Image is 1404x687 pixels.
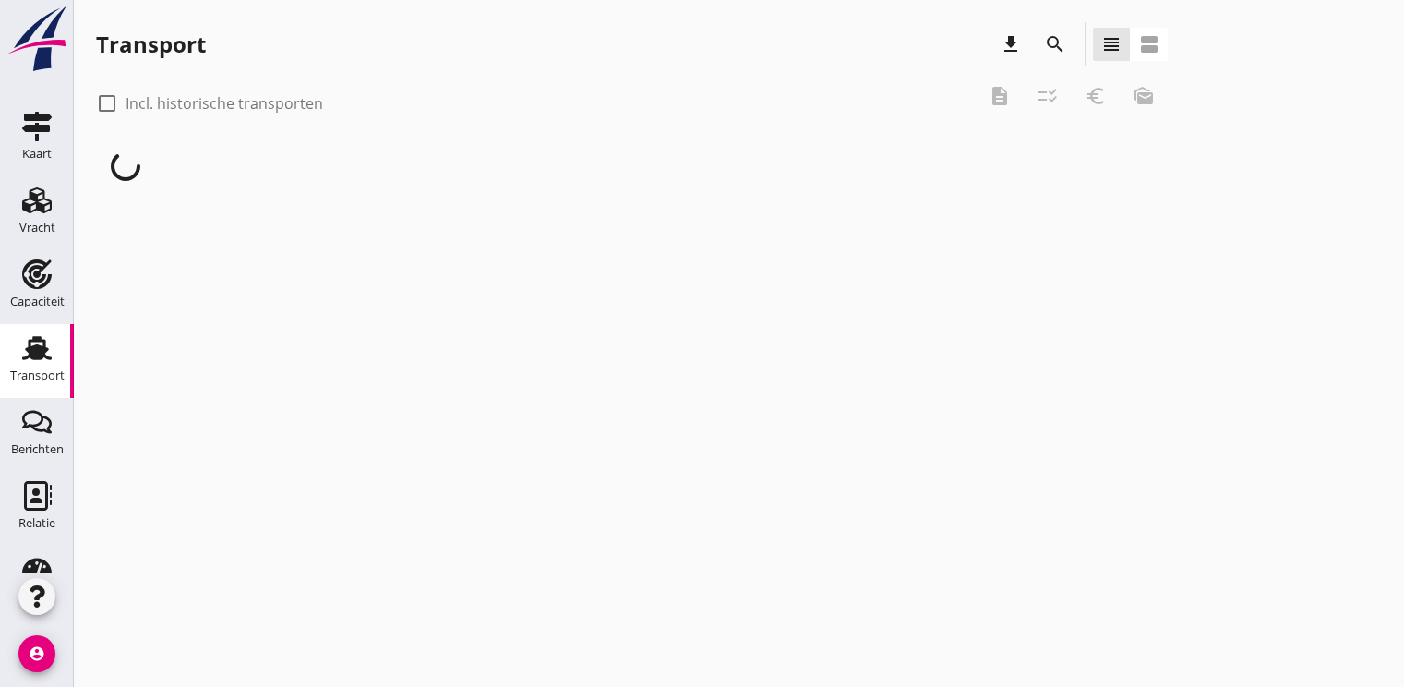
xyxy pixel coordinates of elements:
i: download [1000,33,1022,55]
label: Incl. historische transporten [126,94,323,113]
div: Transport [96,30,206,59]
div: Capaciteit [10,295,65,307]
div: Vracht [19,222,55,234]
i: view_agenda [1138,33,1160,55]
div: Berichten [11,443,64,455]
img: logo-small.a267ee39.svg [4,5,70,73]
i: account_circle [18,635,55,672]
div: Relatie [18,517,55,529]
i: search [1044,33,1066,55]
i: view_headline [1100,33,1122,55]
div: Transport [10,369,65,381]
div: Kaart [22,148,52,160]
